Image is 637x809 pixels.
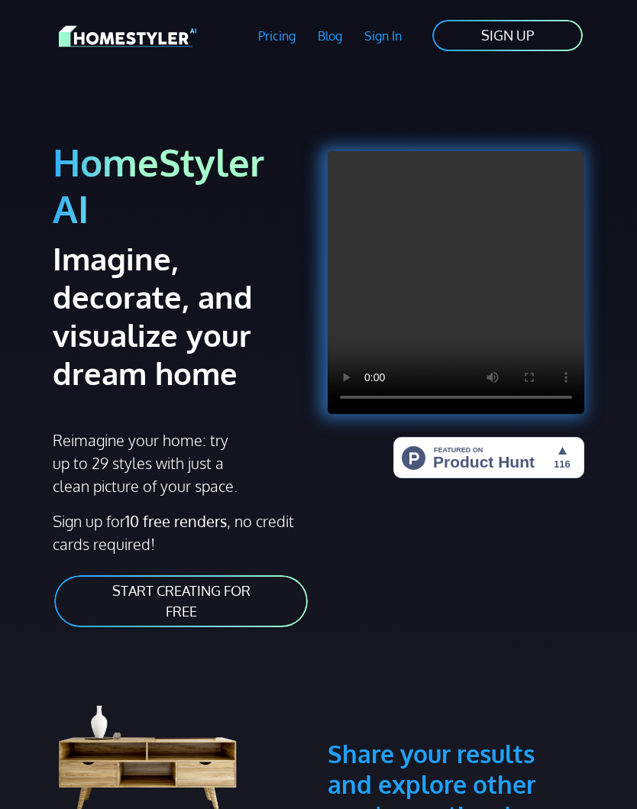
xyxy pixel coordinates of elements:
[431,18,584,53] a: SIGN UP
[125,511,227,531] strong: 10 free renders
[393,437,584,478] img: HomeStyler AI - Interior Design Made Easy: One Click to Your Dream Home | Product Hunt
[53,239,258,392] h2: Imagine, decorate, and visualize your dream home
[53,510,309,555] p: Sign up for , no credit cards required!
[306,18,353,53] a: Blog
[53,139,309,233] h1: HomeStyler AI
[53,574,309,629] a: START CREATING FOR FREE
[247,18,307,53] a: Pricing
[59,23,196,50] img: HomeStyler AI logo
[353,18,412,53] a: Sign In
[53,429,245,497] p: Reimagine your home: try up to 29 styles with just a clean picture of your space.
